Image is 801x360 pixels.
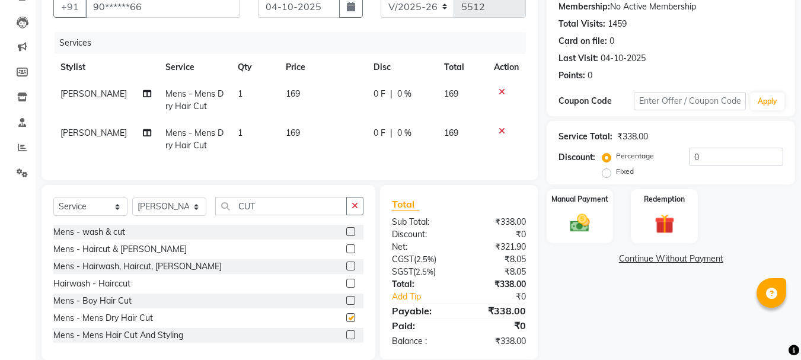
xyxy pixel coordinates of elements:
div: No Active Membership [559,1,783,13]
div: Mens - Haircut & [PERSON_NAME] [53,243,187,256]
span: [PERSON_NAME] [60,88,127,99]
input: Enter Offer / Coupon Code [634,92,746,110]
th: Stylist [53,54,158,81]
span: 169 [444,88,458,99]
div: Discount: [383,228,459,241]
div: Sub Total: [383,216,459,228]
span: 2.5% [416,254,434,264]
label: Percentage [616,151,654,161]
th: Price [279,54,366,81]
span: 1 [238,88,242,99]
div: ₹8.05 [459,253,535,266]
div: ₹338.00 [617,130,648,143]
span: SGST [392,266,413,277]
div: Total Visits: [559,18,605,30]
div: Balance : [383,335,459,348]
span: [PERSON_NAME] [60,128,127,138]
div: ₹338.00 [459,278,535,291]
div: Points: [559,69,585,82]
div: 04-10-2025 [601,52,646,65]
div: Membership: [559,1,610,13]
div: Mens - Mens Hair Cut And Styling [53,329,183,342]
img: _cash.svg [564,212,596,234]
a: Add Tip [383,291,471,303]
a: Continue Without Payment [549,253,793,265]
div: Paid: [383,318,459,333]
span: 169 [444,128,458,138]
img: _gift.svg [649,212,681,236]
div: ₹338.00 [459,304,535,318]
div: Hairwash - Hairccut [53,278,130,290]
div: Services [55,32,535,54]
div: Net: [383,241,459,253]
div: Card on file: [559,35,607,47]
span: 0 % [397,127,411,139]
span: 0 F [374,88,385,100]
div: 1459 [608,18,627,30]
span: CGST [392,254,414,265]
label: Fixed [616,166,634,177]
span: 169 [286,128,300,138]
input: Search or Scan [215,197,347,215]
label: Redemption [644,194,685,205]
th: Disc [366,54,437,81]
span: 0 F [374,127,385,139]
div: Payable: [383,304,459,318]
span: 1 [238,128,242,138]
th: Qty [231,54,279,81]
div: Coupon Code [559,95,633,107]
div: ( ) [383,253,459,266]
span: Mens - Mens Dry Hair Cut [165,88,224,111]
div: Mens - Hairwash, Haircut, [PERSON_NAME] [53,260,222,273]
div: Service Total: [559,130,612,143]
span: | [390,88,392,100]
span: 169 [286,88,300,99]
span: 2.5% [416,267,433,276]
div: Mens - Mens Dry Hair Cut [53,312,153,324]
div: ₹321.90 [459,241,535,253]
div: ₹8.05 [459,266,535,278]
div: Mens - wash & cut [53,226,125,238]
label: Manual Payment [551,194,608,205]
th: Service [158,54,231,81]
span: 0 % [397,88,411,100]
div: ₹338.00 [459,335,535,348]
span: Total [392,198,419,211]
span: | [390,127,392,139]
div: ₹338.00 [459,216,535,228]
div: ₹0 [459,228,535,241]
div: Mens - Boy Hair Cut [53,295,132,307]
button: Apply [751,93,784,110]
div: 0 [609,35,614,47]
div: ( ) [383,266,459,278]
div: Discount: [559,151,595,164]
div: Total: [383,278,459,291]
span: Mens - Mens Dry Hair Cut [165,128,224,151]
th: Action [487,54,526,81]
div: 0 [588,69,592,82]
div: Last Visit: [559,52,598,65]
div: ₹0 [459,318,535,333]
div: ₹0 [472,291,535,303]
th: Total [437,54,487,81]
